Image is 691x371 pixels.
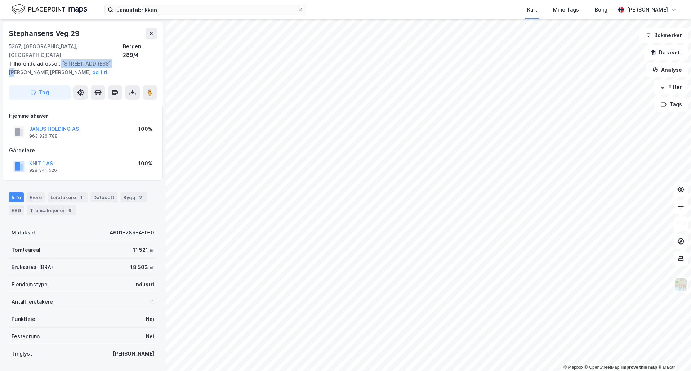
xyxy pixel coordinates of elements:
button: Tags [655,97,688,112]
button: Bokmerker [639,28,688,43]
button: Datasett [644,45,688,60]
div: 11 521 ㎡ [133,246,154,254]
div: [PERSON_NAME] [113,349,154,358]
div: Nei [146,332,154,341]
div: 18 503 ㎡ [130,263,154,272]
div: 928 341 526 [29,167,57,173]
button: Filter [654,80,688,94]
button: Tag [9,85,71,100]
div: [PERSON_NAME] [627,5,668,14]
div: [STREET_ADDRESS][PERSON_NAME][PERSON_NAME] [9,59,151,77]
div: 1 [152,298,154,306]
img: logo.f888ab2527a4732fd821a326f86c7f29.svg [12,3,87,16]
img: Z [674,278,688,291]
div: 5267, [GEOGRAPHIC_DATA], [GEOGRAPHIC_DATA] [9,42,123,59]
div: Info [9,192,24,202]
div: 963 826 788 [29,133,58,139]
div: Industri [134,280,154,289]
div: ESG [9,205,24,215]
div: Kart [527,5,537,14]
div: Matrikkel [12,228,35,237]
div: 6 [66,207,73,214]
span: Tilhørende adresser: [9,61,62,67]
div: Mine Tags [553,5,579,14]
div: 100% [138,125,152,133]
div: Transaksjoner [27,205,76,215]
div: Festegrunn [12,332,40,341]
div: Tomteareal [12,246,40,254]
div: Kontrollprogram for chat [655,336,691,371]
div: Bergen, 289/4 [123,42,157,59]
div: Eiere [27,192,45,202]
div: Gårdeiere [9,146,157,155]
div: Datasett [90,192,117,202]
div: 4601-289-4-0-0 [110,228,154,237]
div: Eiendomstype [12,280,48,289]
a: Improve this map [621,365,657,370]
div: Bygg [120,192,147,202]
div: Bolig [595,5,607,14]
input: Søk på adresse, matrikkel, gårdeiere, leietakere eller personer [113,4,297,15]
a: Mapbox [563,365,583,370]
button: Analyse [646,63,688,77]
div: Hjemmelshaver [9,112,157,120]
iframe: Chat Widget [655,336,691,371]
div: Bruksareal (BRA) [12,263,53,272]
div: 100% [138,159,152,168]
div: 1 [77,194,85,201]
div: Nei [146,315,154,323]
div: Antall leietakere [12,298,53,306]
a: OpenStreetMap [585,365,620,370]
div: Tinglyst [12,349,32,358]
div: Stephansens Veg 29 [9,28,81,39]
div: 3 [137,194,144,201]
div: Leietakere [48,192,88,202]
div: Punktleie [12,315,35,323]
